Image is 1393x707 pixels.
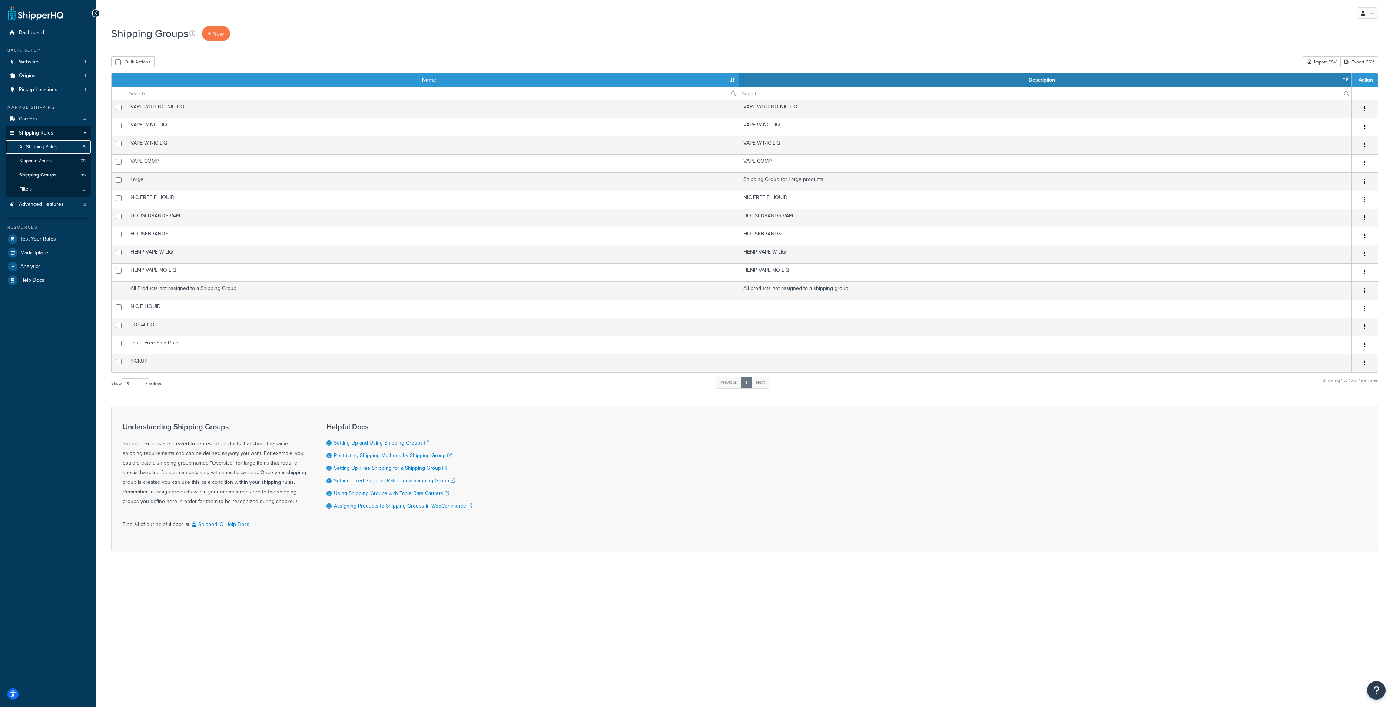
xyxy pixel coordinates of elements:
td: All Products not assigned to a Shipping Group [126,281,739,300]
a: Previous [716,377,742,388]
li: Advanced Features [6,198,91,211]
a: Marketplace [6,246,91,260]
div: Manage Shipping [6,104,91,110]
span: Marketplace [20,250,48,256]
div: Resources [6,224,91,231]
li: Shipping Groups [6,168,91,182]
a: Shipping Rules [6,126,91,140]
span: All Shipping Rules [19,144,57,150]
td: HEMP VAPE NO LIQ [126,263,739,281]
td: NIC E-LIQUID [126,300,739,318]
select: Showentries [122,378,149,389]
td: HEMP VAPE W LIQ [126,245,739,263]
span: Analytics [20,264,41,270]
a: Websites 1 [6,55,91,69]
a: Filters 2 [6,182,91,196]
a: Export CSV [1340,56,1378,67]
span: 2 [83,201,86,208]
div: Shipping Groups are created to represent products that share the same shipping requirements and c... [123,423,308,506]
td: VAPE W NIC LIQ [739,136,1352,154]
div: Basic Setup [6,47,91,53]
td: VAPE W NO LIQ [739,118,1352,136]
td: HOUSEBRANDS VAPE [739,209,1352,227]
a: Shipping Zones 55 [6,154,91,168]
a: Dashboard [6,26,91,40]
td: HOUSEBRANDS VAPE [126,209,739,227]
span: Origins [19,73,36,79]
a: Pickup Locations 1 [6,83,91,97]
span: Shipping Rules [19,130,53,136]
li: Test Your Rates [6,232,91,246]
a: Restricting Shipping Methods by Shipping Group [334,452,452,459]
div: Find all of our helpful docs at: [123,514,308,529]
th: Description: activate to sort column ascending [739,73,1352,87]
a: Carriers 4 [6,112,91,126]
span: Carriers [19,116,37,122]
a: 1 [741,377,752,388]
a: Next [751,377,769,388]
td: VAPE W NO LIQ [126,118,739,136]
a: ShipperHQ Help Docs [190,521,249,528]
span: Shipping Zones [19,158,52,164]
a: Setting Up Free Shipping for a Shipping Group [334,464,447,472]
th: Action [1352,73,1378,87]
td: VAPE COMP [126,154,739,172]
td: NIC FREE E-LIQUID [126,191,739,209]
li: Origins [6,69,91,83]
span: 4 [83,116,86,122]
span: Test Your Rates [20,236,56,242]
a: Assigning Products to Shipping Groups in WooCommerce [334,502,472,510]
td: Large [126,172,739,191]
div: Showing 1 to 15 of 15 entries [1323,376,1378,392]
td: VAPE W NIC LIQ [126,136,739,154]
a: Origins 1 [6,69,91,83]
a: Setting Up and Using Shipping Groups [334,439,429,447]
td: Test - Free Ship Rule [126,336,739,354]
span: Pickup Locations [19,87,57,93]
li: Pickup Locations [6,83,91,97]
td: VAPE WITH NO NIC LIQ [739,100,1352,118]
h3: Helpful Docs [326,423,472,431]
a: Shipping Groups 15 [6,168,91,182]
span: 55 [80,158,86,164]
a: Setting Fixed Shipping Rates for a Shipping Group [334,477,455,485]
td: NIC FREE E-LIQUID [739,191,1352,209]
span: Dashboard [19,30,44,36]
input: Search [126,87,739,100]
span: Help Docs [20,277,44,284]
a: Advanced Features 2 [6,198,91,211]
li: Shipping Zones [6,154,91,168]
div: Import CSV [1303,56,1340,67]
td: HOUSEBRANDS [126,227,739,245]
a: Using Shipping Groups with Table Rate Carriers [334,489,449,497]
td: TOBACCO [126,318,739,336]
span: 1 [84,59,86,65]
span: Advanced Features [19,201,64,208]
span: 15 [81,172,86,178]
span: Shipping Groups [19,172,56,178]
th: Name: activate to sort column ascending [126,73,739,87]
span: + New [208,29,224,38]
td: HEMP VAPE W LIQ [739,245,1352,263]
td: HOUSEBRANDS [739,227,1352,245]
span: 2 [83,186,86,192]
a: All Shipping Rules 5 [6,140,91,154]
li: Shipping Rules [6,126,91,197]
span: Websites [19,59,40,65]
a: + New [202,26,230,41]
td: All products not assigned to a shipping group [739,281,1352,300]
td: PICKUP [126,354,739,372]
li: All Shipping Rules [6,140,91,154]
li: Carriers [6,112,91,126]
a: Analytics [6,260,91,273]
label: Show entries [111,378,162,389]
td: Shipping Group for Large products [739,172,1352,191]
td: VAPE COMP [739,154,1352,172]
span: 5 [83,144,86,150]
span: 1 [84,73,86,79]
h3: Understanding Shipping Groups [123,423,308,431]
a: Help Docs [6,274,91,287]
